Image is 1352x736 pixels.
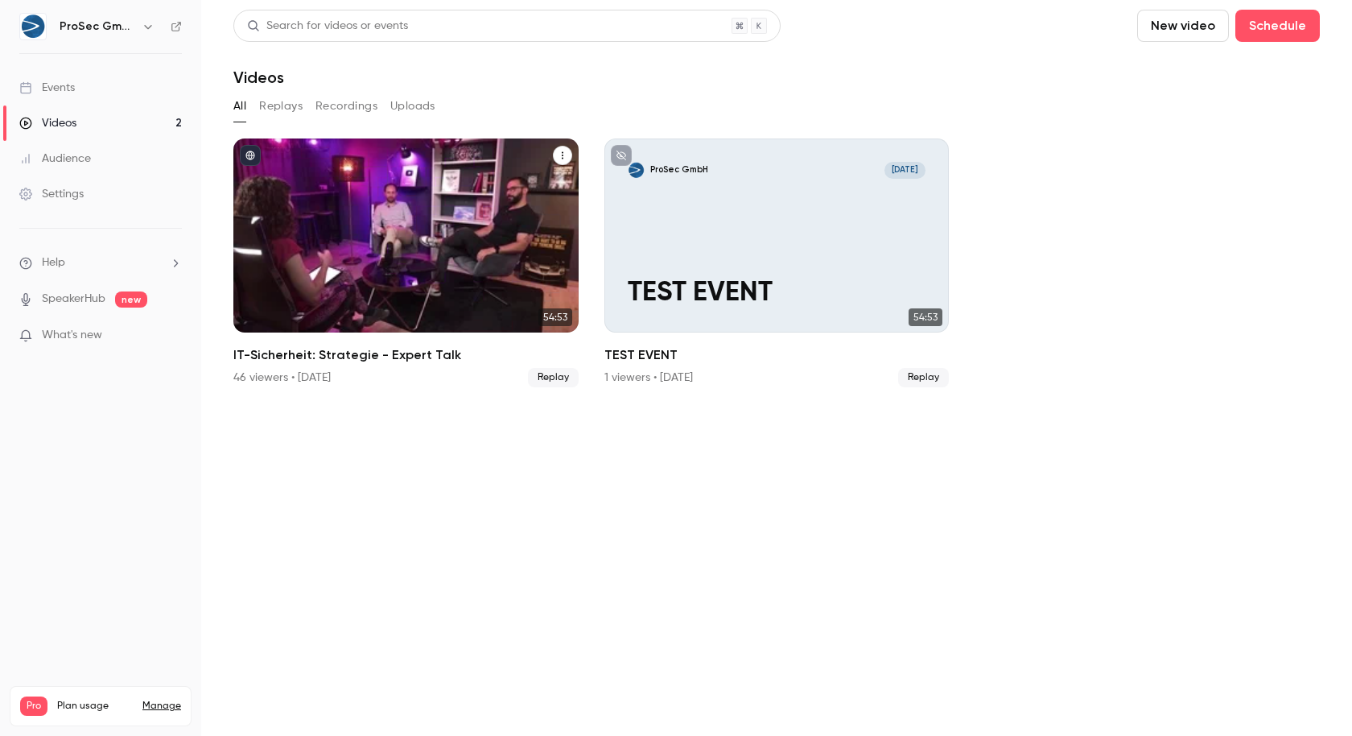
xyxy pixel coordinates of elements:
p: ProSec GmbH [650,164,708,176]
button: All [233,93,246,119]
span: Pro [20,697,47,716]
img: ProSec GmbH [20,14,46,39]
ul: Videos [233,139,1320,387]
li: help-dropdown-opener [19,254,182,271]
button: Recordings [315,93,377,119]
span: 54:53 [909,308,942,326]
h2: TEST EVENT [604,345,950,365]
img: TEST EVENT [628,162,645,179]
button: unpublished [611,145,632,166]
a: TEST EVENTProSec GmbH[DATE]TEST EVENT54:53TEST EVENT1 viewers • [DATE]Replay [604,139,950,387]
button: New video [1137,10,1229,42]
div: 46 viewers • [DATE] [233,370,331,386]
div: Audience [19,151,91,167]
span: [DATE] [884,162,926,179]
h1: Videos [233,68,284,87]
button: Replays [259,93,303,119]
span: Help [42,254,65,271]
a: 54:53IT-Sicherheit: Strategie - Expert Talk46 viewers • [DATE]Replay [233,139,579,387]
section: Videos [233,10,1320,726]
span: 54:53 [538,308,572,326]
button: Schedule [1235,10,1320,42]
span: Replay [898,368,949,387]
a: SpeakerHub [42,291,105,308]
span: Plan usage [57,700,133,713]
span: Replay [528,368,579,387]
div: Videos [19,115,76,131]
a: Manage [142,700,181,713]
span: new [115,292,147,308]
div: Events [19,80,75,96]
h2: IT-Sicherheit: Strategie - Expert Talk [233,345,579,365]
p: TEST EVENT [628,278,926,309]
button: Uploads [390,93,435,119]
button: published [240,145,261,166]
h6: ProSec GmbH [60,19,135,35]
div: 1 viewers • [DATE] [604,370,693,386]
li: TEST EVENT [604,139,950,387]
div: Search for videos or events [247,18,408,35]
li: IT-Sicherheit: Strategie - Expert Talk [233,139,579,387]
div: Settings [19,186,84,202]
span: What's new [42,327,102,344]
